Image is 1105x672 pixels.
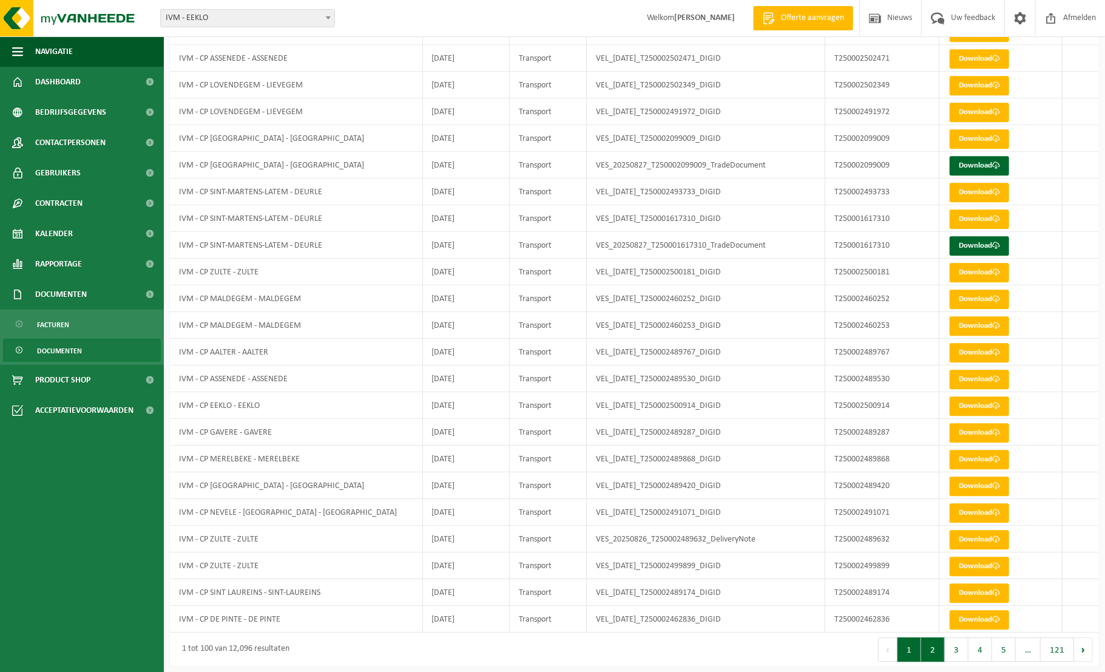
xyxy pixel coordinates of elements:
td: T250002493733 [825,178,939,205]
td: T250002462836 [825,606,939,633]
td: VEL_[DATE]_T250002502471_DIGID [587,45,825,72]
td: VES_[DATE]_T250002460252_DIGID [587,285,825,312]
td: IVM - CP ZULTE - ZULTE [170,552,423,579]
td: T250002491071 [825,499,939,526]
span: Acceptatievoorwaarden [35,395,133,426]
td: IVM - CP GAVERE - GAVERE [170,419,423,446]
a: Download [950,103,1009,122]
td: Transport [510,526,587,552]
span: Contracten [35,188,83,219]
td: Transport [510,552,587,579]
strong: [PERSON_NAME] [674,13,735,22]
td: VEL_[DATE]_T250002489287_DIGID [587,419,825,446]
span: Offerte aanvragen [778,12,847,24]
a: Download [950,450,1009,469]
td: Transport [510,499,587,526]
td: Transport [510,45,587,72]
td: Transport [510,339,587,365]
td: [DATE] [423,446,510,472]
td: T250002489868 [825,446,939,472]
a: Download [950,423,1009,443]
a: Download [950,610,1009,630]
td: VEL_[DATE]_T250002500181_DIGID [587,259,825,285]
a: Download [950,236,1009,256]
button: 3 [945,637,968,662]
td: T250002099009 [825,152,939,178]
span: Documenten [37,339,82,362]
td: T250002491972 [825,98,939,125]
td: IVM - CP MALDEGEM - MALDEGEM [170,285,423,312]
td: IVM - CP LOVENDEGEM - LIEVEGEM [170,98,423,125]
a: Download [950,530,1009,549]
td: Transport [510,205,587,232]
td: [DATE] [423,579,510,606]
td: IVM - CP ASSENEDE - ASSENEDE [170,45,423,72]
span: IVM - EEKLO [160,9,335,27]
button: 1 [897,637,921,662]
td: VEL_[DATE]_T250002489420_DIGID [587,472,825,499]
td: Transport [510,446,587,472]
span: IVM - EEKLO [161,10,334,27]
button: 121 [1041,637,1074,662]
td: VEL_[DATE]_T250002489868_DIGID [587,446,825,472]
td: VEL_[DATE]_T250002489530_DIGID [587,365,825,392]
td: VEL_[DATE]_T250002500914_DIGID [587,392,825,419]
a: Download [950,583,1009,603]
a: Download [950,370,1009,389]
td: VEL_[DATE]_T250002489174_DIGID [587,579,825,606]
td: IVM - CP ASSENEDE - ASSENEDE [170,365,423,392]
td: Transport [510,72,587,98]
td: T250002502349 [825,72,939,98]
td: T250002489174 [825,579,939,606]
td: [DATE] [423,339,510,365]
button: Previous [878,637,897,662]
a: Download [950,129,1009,149]
span: Product Shop [35,365,90,395]
td: VEL_[DATE]_T250002493733_DIGID [587,178,825,205]
td: VES_20250827_T250002099009_TradeDocument [587,152,825,178]
td: T250002489632 [825,526,939,552]
td: IVM - CP NEVELE - [GEOGRAPHIC_DATA] - [GEOGRAPHIC_DATA] [170,499,423,526]
td: [DATE] [423,152,510,178]
td: T250002489420 [825,472,939,499]
span: Rapportage [35,249,82,279]
td: T250002099009 [825,125,939,152]
td: T250002502471 [825,45,939,72]
td: IVM - CP AALTER - AALTER [170,339,423,365]
td: IVM - CP LOVENDEGEM - LIEVEGEM [170,72,423,98]
td: IVM - CP MALDEGEM - MALDEGEM [170,312,423,339]
a: Download [950,183,1009,202]
div: 1 tot 100 van 12,096 resultaten [176,639,289,660]
td: VES_20250826_T250002489632_DeliveryNote [587,526,825,552]
td: T250002489530 [825,365,939,392]
td: VEL_[DATE]_T250002489767_DIGID [587,339,825,365]
td: VEL_[DATE]_T250002491071_DIGID [587,499,825,526]
a: Download [950,156,1009,175]
td: VEL_[DATE]_T250002462836_DIGID [587,606,825,633]
td: [DATE] [423,392,510,419]
td: [DATE] [423,312,510,339]
td: T250001617310 [825,232,939,259]
td: Transport [510,579,587,606]
span: Gebruikers [35,158,81,188]
td: IVM - CP EEKLO - EEKLO [170,392,423,419]
a: Download [950,503,1009,523]
span: Facturen [37,313,69,336]
td: IVM - CP SINT-MARTENS-LATEM - DEURLE [170,178,423,205]
a: Offerte aanvragen [753,6,853,30]
a: Download [950,557,1009,576]
button: Next [1074,637,1093,662]
button: 2 [921,637,945,662]
td: IVM - CP [GEOGRAPHIC_DATA] - [GEOGRAPHIC_DATA] [170,472,423,499]
button: 4 [968,637,992,662]
td: IVM - CP ZULTE - ZULTE [170,259,423,285]
td: VES_[DATE]_T250002099009_DIGID [587,125,825,152]
span: Navigatie [35,36,73,67]
td: Transport [510,152,587,178]
span: Bedrijfsgegevens [35,97,106,127]
td: [DATE] [423,365,510,392]
span: Kalender [35,219,73,249]
td: [DATE] [423,98,510,125]
span: Documenten [35,279,87,310]
td: IVM - CP [GEOGRAPHIC_DATA] - [GEOGRAPHIC_DATA] [170,152,423,178]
